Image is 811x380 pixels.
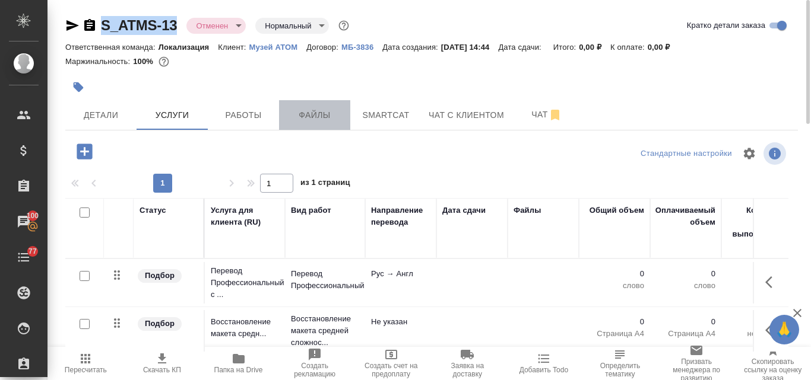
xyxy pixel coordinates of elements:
button: Показать кнопки [758,316,787,344]
button: Скопировать ссылку [83,18,97,33]
p: Перевод Профессиональный [291,268,359,292]
p: слово [727,280,787,292]
button: Добавить услугу [68,139,101,164]
button: Нормальный [261,21,315,31]
button: Создать счет на предоплату [353,347,429,380]
p: 0 [656,316,715,328]
div: Дата сдачи [442,205,486,216]
span: 100 [20,210,46,222]
span: 🙏 [774,317,794,342]
button: Пересчитать [47,347,124,380]
span: Кратко детали заказа [687,20,765,31]
p: Маржинальность: [65,57,133,66]
span: Чат [518,107,575,122]
div: Направление перевода [371,205,430,228]
button: Папка на Drive [200,347,277,380]
span: Чат с клиентом [429,108,504,123]
p: Рус → Англ [371,268,430,280]
button: Отменен [192,21,232,31]
p: Клиент: [218,43,249,52]
p: Локализация [159,43,218,52]
p: Подбор [145,270,175,282]
p: 0 [656,268,715,280]
p: 250 [727,268,787,280]
p: Подбор [145,318,175,330]
p: МБ-3836 [341,43,382,52]
p: Дата создания: [382,43,441,52]
button: Определить тематику [582,347,658,380]
span: Заявка на доставку [436,362,499,378]
a: S_ATMS-13 [101,17,177,33]
div: Вид работ [291,205,331,216]
a: МБ-3836 [341,41,382,52]
div: Оплачиваемый объем [655,205,715,228]
span: Детали [72,108,129,123]
span: 77 [21,245,44,257]
a: 77 [3,242,45,272]
span: Определить тематику [589,362,651,378]
button: Заявка на доставку [429,347,506,380]
div: Отменен [255,18,329,34]
p: слово [656,280,715,292]
p: не указано [727,328,787,340]
p: 0,00 ₽ [648,43,679,52]
span: Создать рекламацию [284,362,346,378]
button: Добавить Todo [506,347,582,380]
span: Создать счет на предоплату [360,362,422,378]
p: [DATE] 14:44 [441,43,499,52]
p: Страница А4 [656,328,715,340]
p: К оплате: [610,43,648,52]
button: Показать кнопки [758,268,787,296]
div: split button [638,145,735,163]
span: Файлы [286,108,343,123]
button: Призвать менеджера по развитию [658,347,735,380]
button: Добавить тэг [65,74,91,100]
button: Создать рекламацию [277,347,353,380]
div: Услуга для клиента (RU) [211,205,279,228]
p: Восстановление макета средн... [211,316,279,340]
span: Услуги [144,108,201,123]
div: Общий объем [590,205,644,216]
p: 0,00 ₽ [579,43,610,52]
p: Перевод Профессиональный с ... [211,265,279,301]
span: Пересчитать [65,366,107,374]
span: Добавить Todo [519,366,568,374]
a: 100 [3,207,45,237]
p: Не указан [371,316,430,328]
p: Дата сдачи: [498,43,544,52]
button: Скопировать ссылку для ЯМессенджера [65,18,80,33]
p: 0 [585,316,644,328]
div: Статус [140,205,166,216]
p: Ответственная команда: [65,43,159,52]
span: Посмотреть информацию [764,142,788,165]
div: Кол-во ед. изм., выполняемое в час [727,205,787,252]
p: Страница А4 [585,328,644,340]
span: Настроить таблицу [735,139,764,168]
p: 100% [133,57,156,66]
button: Скачать КП [124,347,201,380]
p: Договор: [306,43,341,52]
p: слово [585,280,644,292]
span: Smartcat [357,108,414,123]
p: 10 [727,316,787,328]
span: из 1 страниц [300,175,350,193]
p: Итого: [553,43,579,52]
div: Файлы [514,205,541,216]
div: Отменен [186,18,246,34]
button: Скопировать ссылку на оценку заказа [734,347,811,380]
span: Папка на Drive [214,366,263,374]
span: Работы [215,108,272,123]
p: Восстановление макета средней сложнос... [291,313,359,349]
button: 🙏 [769,315,799,344]
a: Музей АТОМ [249,41,307,52]
span: Скачать КП [143,366,181,374]
p: 0 [585,268,644,280]
svg: Отписаться [548,108,562,122]
p: Музей АТОМ [249,43,307,52]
